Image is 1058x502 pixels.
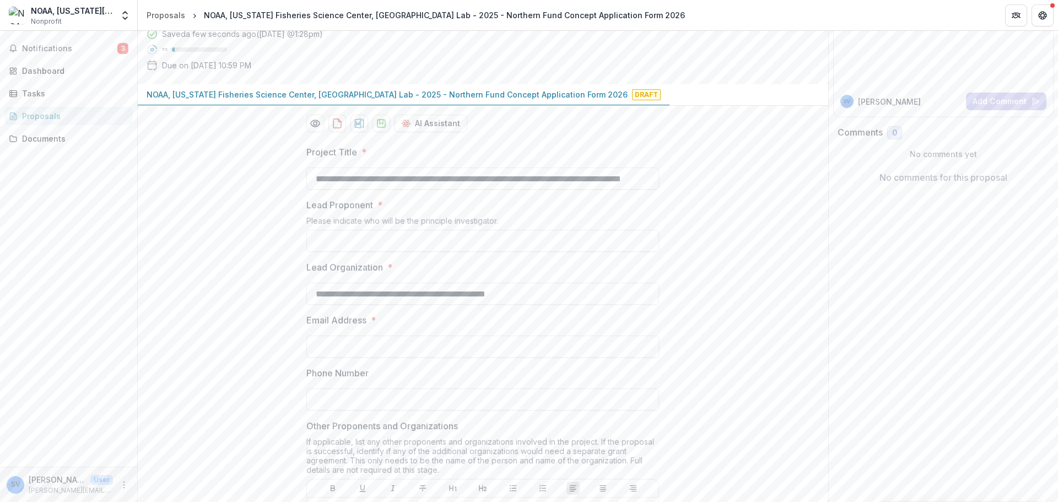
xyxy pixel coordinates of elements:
button: More [117,478,131,492]
div: Scott Vulstek [843,99,850,104]
p: Email Address [306,314,366,327]
button: Get Help [1032,4,1054,26]
button: Align Right [627,482,640,495]
nav: breadcrumb [142,7,689,23]
button: Align Left [566,482,580,495]
p: No comments yet [838,148,1050,160]
button: Notifications3 [4,40,133,57]
span: Draft [632,89,661,100]
a: Dashboard [4,62,133,80]
a: Documents [4,129,133,148]
button: Heading 1 [446,482,460,495]
button: download-proposal [350,115,368,132]
button: Underline [356,482,369,495]
p: No comments for this proposal [879,171,1007,184]
button: Heading 2 [476,482,489,495]
div: NOAA, [US_STATE][GEOGRAPHIC_DATA], [GEOGRAPHIC_DATA] [31,5,113,17]
button: download-proposal [373,115,390,132]
button: Open entity switcher [117,4,133,26]
p: [PERSON_NAME] [858,96,921,107]
button: Preview 22a559d3-1943-4bbf-b726-7e1acbcc46c1-0.pdf [306,115,324,132]
p: 5 % [162,46,168,53]
p: Other Proponents and Organizations [306,419,458,433]
button: download-proposal [328,115,346,132]
button: Italicize [386,482,400,495]
a: Tasks [4,84,133,102]
div: Dashboard [22,65,124,77]
p: Phone Number [306,366,369,380]
button: Bullet List [506,482,520,495]
p: [PERSON_NAME] [29,474,86,485]
p: User [90,475,113,485]
p: Lead Organization [306,261,383,274]
button: Partners [1005,4,1027,26]
p: Due on [DATE] 10:59 PM [162,60,251,71]
h2: Comments [838,127,883,138]
div: NOAA, [US_STATE] Fisheries Science Center, [GEOGRAPHIC_DATA] Lab - 2025 - Northern Fund Concept A... [204,9,685,21]
div: Proposals [22,110,124,122]
p: NOAA, [US_STATE] Fisheries Science Center, [GEOGRAPHIC_DATA] Lab - 2025 - Northern Fund Concept A... [147,89,628,100]
p: Project Title [306,145,357,159]
img: NOAA, Alaska Fisheries Science Center, Auke Bay Lab [9,7,26,24]
button: AI Assistant [395,115,467,132]
div: Tasks [22,88,124,99]
a: Proposals [142,7,190,23]
button: Strike [416,482,429,495]
span: 0 [892,128,897,138]
div: Documents [22,133,124,144]
button: Add Comment [966,93,1046,110]
span: Nonprofit [31,17,62,26]
div: Saved a few seconds ago ( [DATE] @ 1:28pm ) [162,28,323,40]
p: Lead Proponent [306,198,373,212]
div: Scott Vulstek [11,481,20,488]
div: If applicable, list any other proponents and organizations involved in the project. If the propos... [306,437,659,479]
button: Ordered List [536,482,549,495]
span: Notifications [22,44,117,53]
button: Bold [326,482,339,495]
div: Proposals [147,9,185,21]
div: Please indicate who will be the principle investigator. [306,216,659,230]
button: Align Center [596,482,609,495]
span: 3 [117,43,128,54]
a: Proposals [4,107,133,125]
p: [PERSON_NAME][EMAIL_ADDRESS][DOMAIN_NAME] [29,485,113,495]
